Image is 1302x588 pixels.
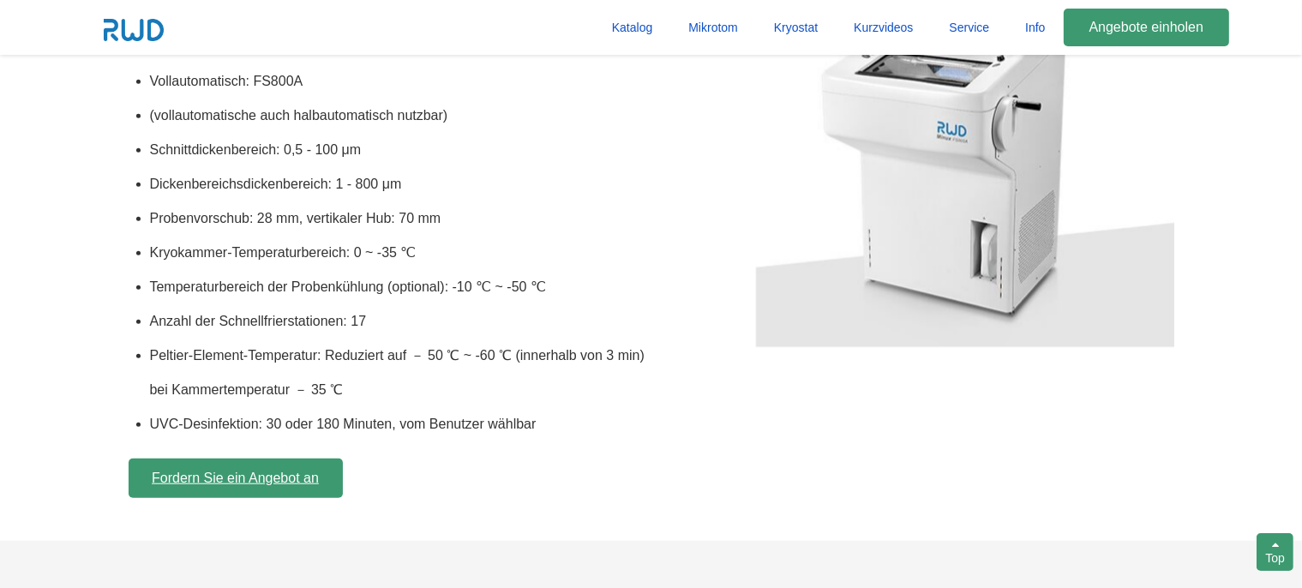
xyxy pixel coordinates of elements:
a: Fordern Sie ein Angebot an [129,459,343,499]
li: (vollautomatische auch halbautomatisch nutzbar) [150,99,651,133]
li: Dickenbereichsdickenbereich: 1 - 800 μm [150,167,651,201]
li: UVC-Desinfektion: 30 oder 180 Minuten, vom Benutzer wählbar [150,407,651,441]
div: Top [1257,533,1293,571]
li: Peltier-Element-Temperatur: Reduziert auf － 50 ℃ ~ -60 ℃ (innerhalb von 3 min) bei Kammertemperat... [150,339,651,407]
li: Temperaturbereich der Probenkühlung (optional): -10 ℃ ~ -50 ℃ [150,270,651,304]
li: Anzahl der Schnellfrierstationen: 17 [150,304,651,339]
li: Kryokammer-Temperaturbereich: 0 ~ -35 ℃ [150,236,651,270]
li: Schnittdickenbereich: 0,5 - 100 μm [150,133,651,167]
li: Vollautomatisch: FS800A [150,64,651,99]
a: Angebote einholen [1064,9,1229,46]
li: Probenvorschub: 28 mm, vertikaler Hub: 70 mm [150,201,651,236]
